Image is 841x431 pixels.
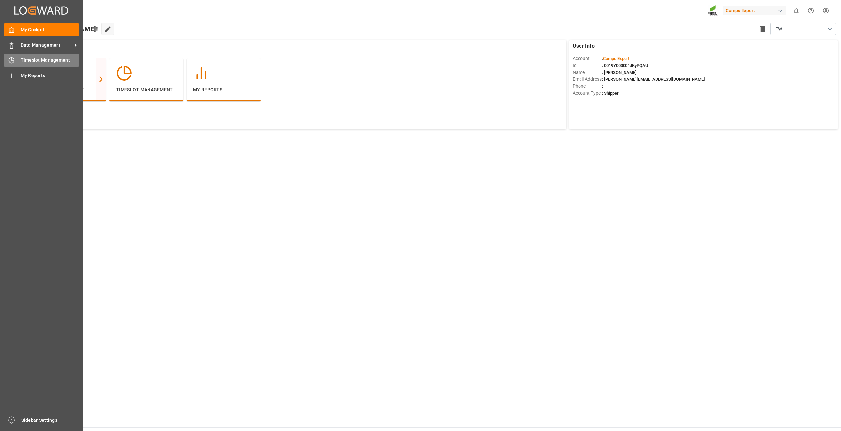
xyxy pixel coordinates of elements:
[21,42,73,49] span: Data Management
[602,70,637,75] span: : [PERSON_NAME]
[723,4,789,17] button: Compo Expert
[602,63,648,68] span: : 0019Y000004dKyPQAU
[4,69,79,82] a: My Reports
[573,83,602,90] span: Phone
[602,77,705,82] span: : [PERSON_NAME][EMAIL_ADDRESS][DOMAIN_NAME]
[21,417,80,424] span: Sidebar Settings
[573,76,602,83] span: Email Address
[21,72,80,79] span: My Reports
[116,86,177,93] p: Timeslot Management
[573,42,595,50] span: User Info
[602,56,629,61] span: :
[723,6,786,15] div: Compo Expert
[573,55,602,62] span: Account
[775,26,782,32] span: FW
[573,62,602,69] span: Id
[573,69,602,76] span: Name
[4,23,79,36] a: My Cockpit
[21,26,80,33] span: My Cockpit
[602,84,607,89] span: : —
[573,90,602,97] span: Account Type
[770,23,836,35] button: open menu
[789,3,804,18] button: show 0 new notifications
[4,54,79,67] a: Timeslot Management
[193,86,254,93] p: My Reports
[21,57,80,64] span: Timeslot Management
[804,3,818,18] button: Help Center
[708,5,718,16] img: Screenshot%202023-09-29%20at%2010.02.21.png_1712312052.png
[602,91,619,96] span: : Shipper
[603,56,629,61] span: Compo Expert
